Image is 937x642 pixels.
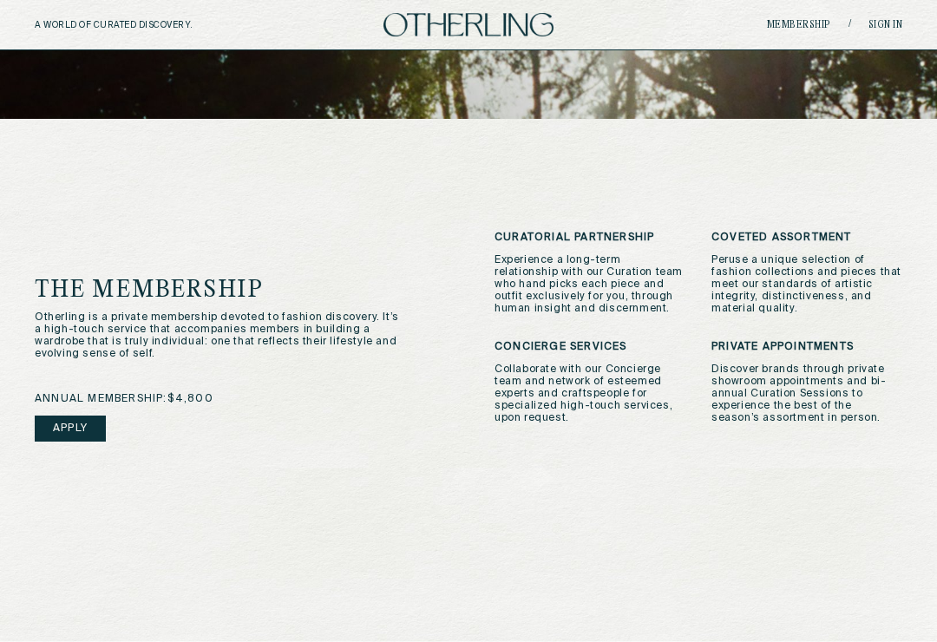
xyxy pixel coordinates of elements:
[35,20,268,30] h5: A WORLD OF CURATED DISCOVERY.
[495,364,685,425] p: Collaborate with our Concierge team and network of esteemed experts and craftspeople for speciali...
[35,312,400,361] p: Otherling is a private membership devoted to fashion discovery. It’s a high-touch service that ac...
[711,364,902,425] p: Discover brands through private showroom appointments and bi-annual Curation Sessions to experien...
[868,20,903,30] a: Sign in
[495,233,685,245] h3: Curatorial Partnership
[767,20,831,30] a: Membership
[495,342,685,354] h3: Concierge Services
[711,255,902,316] p: Peruse a unique selection of fashion collections and pieces that meet our standards of artistic i...
[711,233,902,245] h3: Coveted Assortment
[35,394,213,406] span: annual membership: $4,800
[383,13,554,36] img: logo
[35,279,442,304] h1: The Membership
[495,255,685,316] p: Experience a long-term relationship with our Curation team who hand picks each piece and outfit e...
[849,18,851,31] span: /
[35,416,106,442] a: Apply
[711,342,902,354] h3: Private Appointments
